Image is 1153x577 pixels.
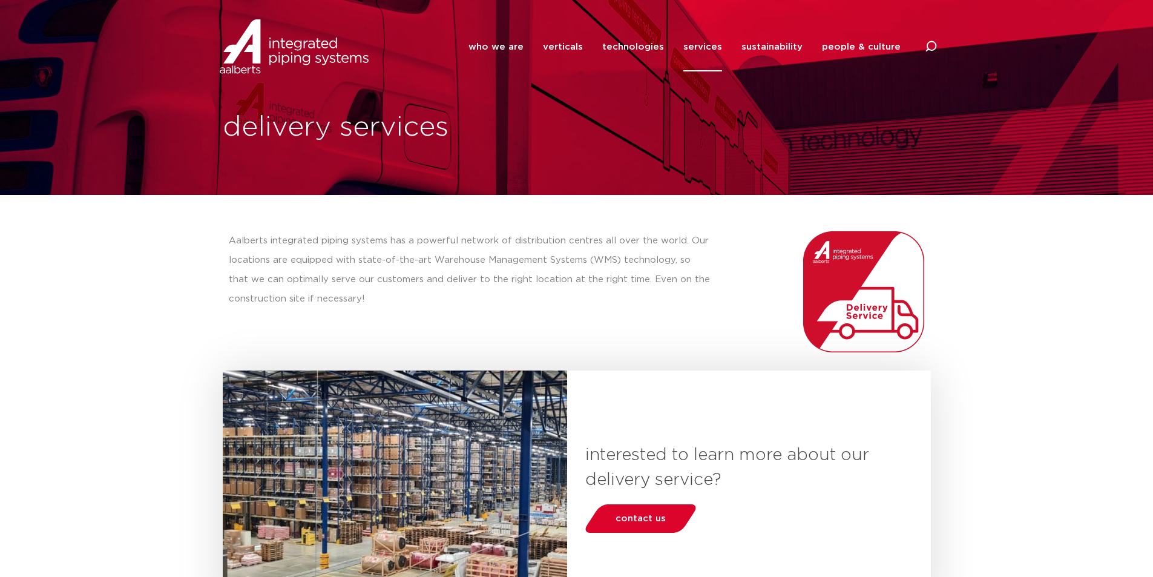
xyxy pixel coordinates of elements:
[585,443,894,492] h3: interested to learn more about our delivery service?
[616,514,666,523] span: contact us
[543,22,583,71] a: verticals
[822,22,901,71] a: people & culture
[683,22,722,71] a: services
[582,504,700,533] a: contact us
[602,22,664,71] a: technologies
[229,231,712,309] p: Aalberts integrated piping systems has a powerful network of distribution centres all over the wo...
[468,22,901,71] nav: Menu
[468,22,524,71] a: who we are
[741,22,803,71] a: sustainability
[803,231,924,352] img: Aalberts_IPS_icon_delivery_service_rgb
[223,108,571,147] h1: delivery services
